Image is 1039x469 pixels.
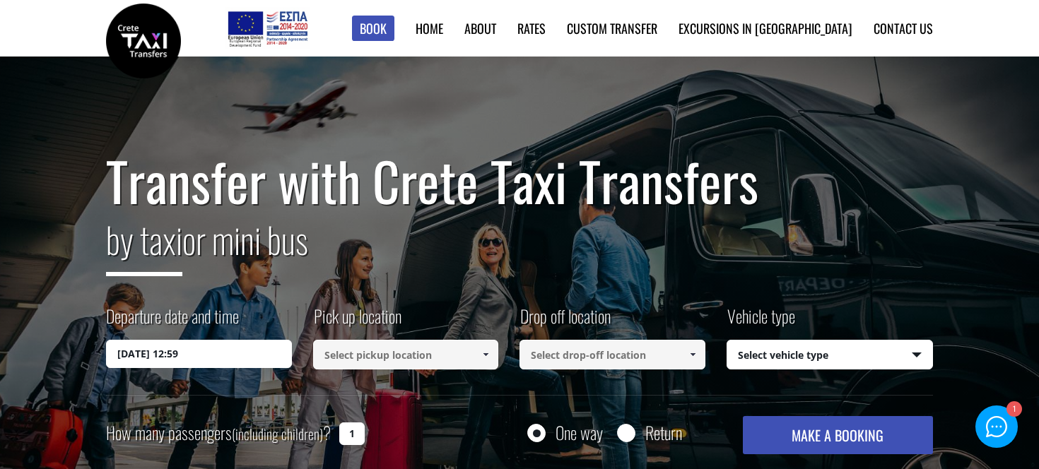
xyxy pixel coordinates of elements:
[232,423,323,444] small: (including children)
[416,19,443,37] a: Home
[225,7,310,49] img: e-bannersEUERDF180X90.jpg
[106,416,331,451] label: How many passengers ?
[106,32,181,47] a: Crete Taxi Transfers | Safe Taxi Transfer Services from to Heraklion Airport, Chania Airport, Ret...
[474,340,498,369] a: Show All Items
[743,416,933,454] button: MAKE A BOOKING
[727,340,933,370] span: Select vehicle type
[681,340,704,369] a: Show All Items
[106,4,181,78] img: Crete Taxi Transfers | Safe Taxi Transfer Services from to Heraklion Airport, Chania Airport, Ret...
[519,340,705,369] input: Select drop-off location
[106,213,182,276] span: by taxi
[313,304,401,340] label: Pick up location
[313,340,499,369] input: Select pickup location
[352,16,394,42] a: Book
[874,19,933,37] a: Contact us
[1006,401,1022,417] div: 1
[517,19,546,37] a: Rates
[106,151,933,210] h1: Transfer with Crete Taxi Transfers
[567,19,657,37] a: Custom Transfer
[727,304,795,340] label: Vehicle type
[519,304,611,340] label: Drop off location
[106,304,239,340] label: Departure date and time
[464,19,496,37] a: About
[556,424,603,441] label: One way
[645,424,682,441] label: Return
[679,19,852,37] a: Excursions in [GEOGRAPHIC_DATA]
[106,210,933,287] h2: or mini bus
